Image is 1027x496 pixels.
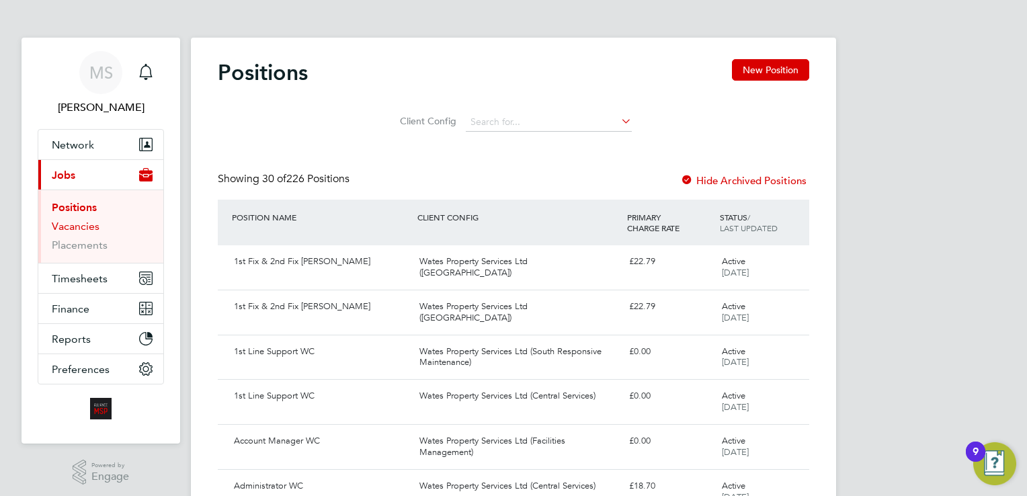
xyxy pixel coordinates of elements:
[466,113,632,132] input: Search for...
[38,99,164,116] span: Michael Stone
[414,205,623,229] div: CLIENT CONFIG
[624,296,716,318] div: £22.79
[722,435,745,446] span: Active
[414,385,623,407] div: Wates Property Services Ltd (Central Services)
[38,263,163,293] button: Timesheets
[52,239,108,251] a: Placements
[732,59,809,81] button: New Position
[624,385,716,407] div: £0.00
[90,398,112,419] img: alliancemsp-logo-retina.png
[89,64,113,81] span: MS
[218,172,352,186] div: Showing
[414,430,623,464] div: Wates Property Services Ltd (Facilities Management)
[680,174,807,187] label: Hide Archived Positions
[722,345,745,357] span: Active
[38,190,163,263] div: Jobs
[229,251,414,273] div: 1st Fix & 2nd Fix [PERSON_NAME]
[414,251,623,284] div: Wates Property Services Ltd ([GEOGRAPHIC_DATA])
[262,172,286,185] span: 30 of
[722,312,749,323] span: [DATE]
[722,267,749,278] span: [DATE]
[747,212,750,222] span: /
[52,138,94,151] span: Network
[624,430,716,452] div: £0.00
[38,294,163,323] button: Finance
[38,130,163,159] button: Network
[722,480,745,491] span: Active
[229,341,414,363] div: 1st Line Support WC
[52,220,99,233] a: Vacancies
[229,385,414,407] div: 1st Line Support WC
[624,251,716,273] div: £22.79
[229,205,414,229] div: POSITION NAME
[414,341,623,374] div: Wates Property Services Ltd (South Responsive Maintenance)
[52,333,91,345] span: Reports
[624,341,716,363] div: £0.00
[52,302,89,315] span: Finance
[262,172,350,185] span: 226 Positions
[52,169,75,181] span: Jobs
[722,356,749,368] span: [DATE]
[218,59,308,86] h2: Positions
[52,201,97,214] a: Positions
[229,296,414,318] div: 1st Fix & 2nd Fix [PERSON_NAME]
[720,222,778,233] span: LAST UPDATED
[722,446,749,458] span: [DATE]
[722,300,745,312] span: Active
[38,160,163,190] button: Jobs
[624,205,716,240] div: PRIMARY CHARGE RATE
[716,205,809,240] div: STATUS
[722,390,745,401] span: Active
[38,398,164,419] a: Go to home page
[73,460,130,485] a: Powered byEngage
[414,296,623,329] div: Wates Property Services Ltd ([GEOGRAPHIC_DATA])
[38,51,164,116] a: MS[PERSON_NAME]
[22,38,180,444] nav: Main navigation
[396,115,456,127] label: Client Config
[229,430,414,452] div: Account Manager WC
[38,324,163,354] button: Reports
[52,363,110,376] span: Preferences
[722,255,745,267] span: Active
[91,471,129,483] span: Engage
[973,452,979,469] div: 9
[91,460,129,471] span: Powered by
[722,401,749,413] span: [DATE]
[973,442,1016,485] button: Open Resource Center, 9 new notifications
[52,272,108,285] span: Timesheets
[38,354,163,384] button: Preferences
